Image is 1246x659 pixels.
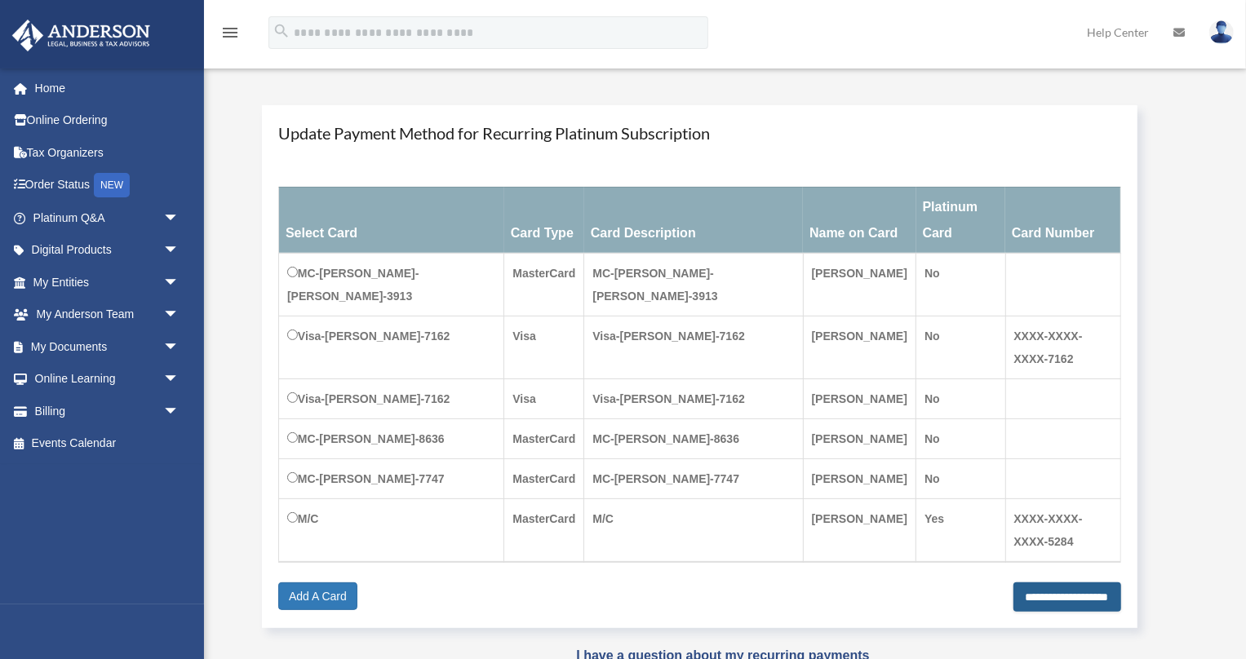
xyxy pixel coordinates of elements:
td: MC-[PERSON_NAME]-8636 [279,418,504,458]
td: MasterCard [504,498,584,562]
h4: Update Payment Method for Recurring Platinum Subscription [278,122,1121,144]
td: M/C [584,498,803,562]
td: M/C [279,498,504,562]
td: Visa-[PERSON_NAME]-7162 [279,378,504,418]
td: No [916,378,1005,418]
a: Digital Productsarrow_drop_down [11,234,204,267]
td: MC-[PERSON_NAME]-[PERSON_NAME]-3913 [279,253,504,316]
span: arrow_drop_down [163,363,196,396]
td: XXXX-XXXX-XXXX-5284 [1005,498,1120,562]
td: [PERSON_NAME] [803,418,916,458]
td: MasterCard [504,458,584,498]
span: arrow_drop_down [163,234,196,268]
img: User Pic [1209,20,1234,44]
td: No [916,458,1005,498]
td: MasterCard [504,418,584,458]
th: Card Number [1005,187,1120,253]
a: Home [11,72,204,104]
img: Anderson Advisors Platinum Portal [7,20,155,51]
td: MC-[PERSON_NAME]-7747 [279,458,504,498]
td: Visa [504,378,584,418]
td: [PERSON_NAME] [803,316,916,378]
td: No [916,316,1005,378]
th: Card Type [504,187,584,253]
a: Events Calendar [11,427,204,460]
a: My Documentsarrow_drop_down [11,330,204,363]
td: MC-[PERSON_NAME]-8636 [584,418,803,458]
i: search [273,22,290,40]
td: [PERSON_NAME] [803,458,916,498]
td: MC-[PERSON_NAME]-[PERSON_NAME]-3913 [584,253,803,316]
td: MC-[PERSON_NAME]-7747 [584,458,803,498]
a: menu [220,29,240,42]
a: My Entitiesarrow_drop_down [11,266,204,299]
td: Visa [504,316,584,378]
td: Visa-[PERSON_NAME]-7162 [279,316,504,378]
a: Online Learningarrow_drop_down [11,363,204,396]
td: [PERSON_NAME] [803,253,916,316]
span: arrow_drop_down [163,330,196,364]
th: Card Description [584,187,803,253]
td: Visa-[PERSON_NAME]-7162 [584,316,803,378]
td: No [916,418,1005,458]
span: arrow_drop_down [163,266,196,299]
div: NEW [94,173,130,197]
td: [PERSON_NAME] [803,498,916,562]
td: Yes [916,498,1005,562]
td: XXXX-XXXX-XXXX-7162 [1005,316,1120,378]
th: Platinum Card [916,187,1005,253]
td: MasterCard [504,253,584,316]
a: Order StatusNEW [11,169,204,202]
a: Platinum Q&Aarrow_drop_down [11,201,204,234]
td: No [916,253,1005,316]
td: Visa-[PERSON_NAME]-7162 [584,378,803,418]
a: Billingarrow_drop_down [11,395,204,427]
span: arrow_drop_down [163,201,196,235]
th: Select Card [279,187,504,253]
th: Name on Card [803,187,916,253]
td: [PERSON_NAME] [803,378,916,418]
a: Add A Card [278,582,357,610]
a: My Anderson Teamarrow_drop_down [11,299,204,331]
a: Online Ordering [11,104,204,137]
span: arrow_drop_down [163,299,196,332]
i: menu [220,23,240,42]
a: Tax Organizers [11,136,204,169]
span: arrow_drop_down [163,395,196,428]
